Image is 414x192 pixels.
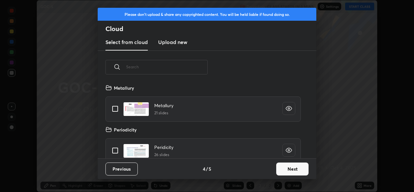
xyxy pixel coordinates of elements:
[126,53,208,81] input: Search
[98,82,309,158] div: grid
[209,165,211,172] h4: 5
[105,163,138,175] button: Previous
[154,110,173,116] h5: 21 slides
[276,163,309,175] button: Next
[123,102,149,116] img: 1689915023QE9P4P.pdf
[206,165,208,172] h4: /
[203,165,205,172] h4: 4
[114,126,136,133] h4: Periodicity
[105,38,148,46] h3: Select from cloud
[154,144,173,151] h4: Peridicity
[105,25,316,33] h2: Cloud
[158,38,187,46] h3: Upload new
[114,85,134,91] h4: Metallury
[98,8,316,21] div: Please don't upload & share any copyrighted content. You will be held liable if found doing so.
[154,152,173,158] h5: 26 slides
[123,144,149,158] img: 16901627167UPASE.pdf
[154,102,173,109] h4: Metallury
